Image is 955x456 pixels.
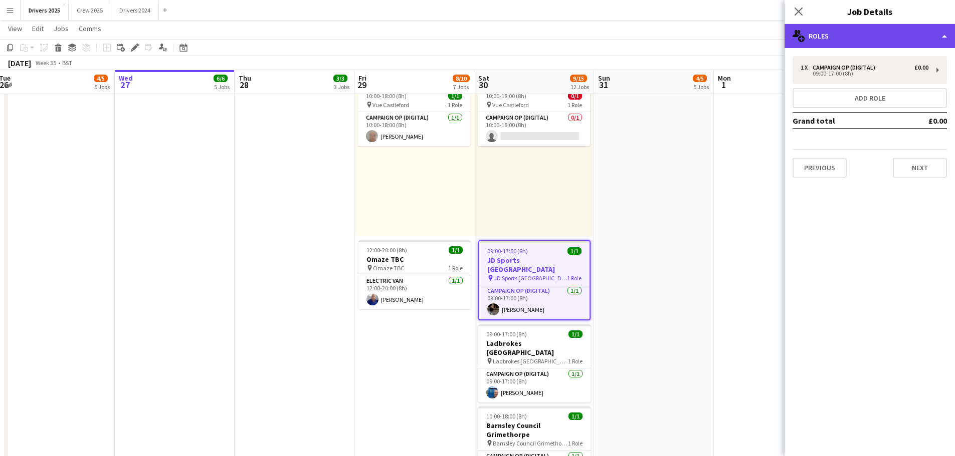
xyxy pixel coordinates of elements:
div: Campaign Op (Digital) [813,64,879,71]
app-card-role: Campaign Op (Digital)1/110:00-18:00 (8h)[PERSON_NAME] [358,112,470,146]
a: Comms [75,22,105,35]
button: Previous [793,158,847,178]
app-job-card: 12:00-20:00 (8h)1/1Omaze TBC Omaze TBC1 RoleElectric Van1/112:00-20:00 (8h)[PERSON_NAME] [358,240,471,309]
span: Thu [239,74,251,83]
span: 1/1 [567,247,582,255]
span: 1 Role [568,357,583,365]
span: Week 35 [33,59,58,67]
span: 8/10 [453,75,470,82]
button: Crew 2025 [69,1,111,20]
span: Vue Castleford [492,101,529,109]
span: Jobs [54,24,69,33]
span: 1 Role [567,274,582,282]
span: 09:00-17:00 (8h) [486,330,527,338]
div: 09:00-17:00 (8h) [801,71,928,76]
span: Vue Castleford [372,101,409,109]
span: 0/1 [568,92,582,100]
span: 4/5 [94,75,108,82]
button: Next [893,158,947,178]
span: Sun [598,74,610,83]
span: Wed [119,74,133,83]
span: Sat [478,74,489,83]
div: 3 Jobs [334,83,349,91]
button: Add role [793,88,947,108]
span: Edit [32,24,44,33]
div: Roles [785,24,955,48]
span: 1/1 [568,412,583,420]
div: 12 Jobs [570,83,589,91]
span: 12:00-20:00 (8h) [366,246,407,254]
span: 1 Role [448,264,463,272]
span: 9/15 [570,75,587,82]
div: [DATE] [8,58,31,68]
span: Barnsley Council Grimethorpe [493,439,568,447]
div: 5 Jobs [94,83,110,91]
span: 10:00-18:00 (8h) [366,92,407,100]
h3: Barnsley Council Grimethorpe [478,421,591,439]
app-job-card: 09:00-17:00 (8h)1/1Ladbrokes [GEOGRAPHIC_DATA] Ladbrokes [GEOGRAPHIC_DATA]1 RoleCampaign Op (Digi... [478,324,591,402]
div: £0.00 [914,64,928,71]
span: Comms [79,24,101,33]
span: 1/1 [449,246,463,254]
span: 31 [597,79,610,91]
h3: Job Details [785,5,955,18]
span: 1 [716,79,731,91]
div: 7 Jobs [453,83,469,91]
a: View [4,22,26,35]
span: 1 Role [568,439,583,447]
span: View [8,24,22,33]
td: Grand total [793,113,899,129]
span: 10:00-18:00 (8h) [486,92,526,100]
span: 09:00-17:00 (8h) [487,247,528,255]
span: Ladbrokes [GEOGRAPHIC_DATA] [493,357,568,365]
span: 6/6 [214,75,228,82]
span: Fri [358,74,366,83]
span: 4/5 [693,75,707,82]
td: £0.00 [899,113,947,129]
span: 1 Role [567,101,582,109]
span: 1/1 [448,92,462,100]
button: Drivers 2025 [21,1,69,20]
span: 27 [117,79,133,91]
div: BST [62,59,72,67]
a: Jobs [50,22,73,35]
h3: JD Sports [GEOGRAPHIC_DATA] [479,256,590,274]
div: 5 Jobs [214,83,230,91]
span: 1 Role [448,101,462,109]
h3: Ladbrokes [GEOGRAPHIC_DATA] [478,339,591,357]
span: 3/3 [333,75,347,82]
app-job-card: 10:00-18:00 (8h)1/1 Vue Castleford1 RoleCampaign Op (Digital)1/110:00-18:00 (8h)[PERSON_NAME] [358,88,470,146]
span: 10:00-18:00 (8h) [486,412,527,420]
span: 29 [357,79,366,91]
span: 1/1 [568,330,583,338]
div: 1 x [801,64,813,71]
h3: Omaze TBC [358,255,471,264]
app-card-role: Electric Van1/112:00-20:00 (8h)[PERSON_NAME] [358,275,471,309]
a: Edit [28,22,48,35]
app-job-card: 10:00-18:00 (8h)0/1 Vue Castleford1 RoleCampaign Op (Digital)0/110:00-18:00 (8h) [478,88,590,146]
app-card-role: Campaign Op (Digital)0/110:00-18:00 (8h) [478,112,590,146]
app-card-role: Campaign Op (Digital)1/109:00-17:00 (8h)[PERSON_NAME] [478,368,591,402]
span: JD Sports [GEOGRAPHIC_DATA] [494,274,567,282]
div: 5 Jobs [693,83,709,91]
span: 30 [477,79,489,91]
span: Omaze TBC [373,264,404,272]
app-job-card: 09:00-17:00 (8h)1/1JD Sports [GEOGRAPHIC_DATA] JD Sports [GEOGRAPHIC_DATA]1 RoleCampaign Op (Digi... [478,240,591,320]
span: Mon [718,74,731,83]
app-card-role: Campaign Op (Digital)1/109:00-17:00 (8h)[PERSON_NAME] [479,285,590,319]
button: Drivers 2024 [111,1,159,20]
span: 28 [237,79,251,91]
